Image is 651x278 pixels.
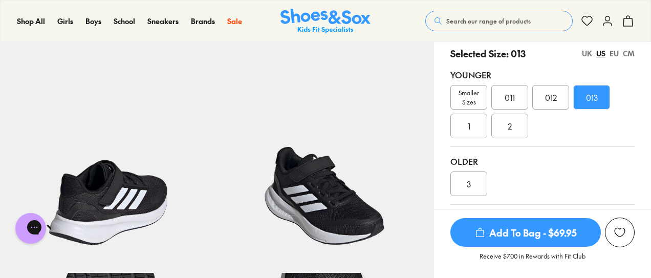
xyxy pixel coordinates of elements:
button: Add To Bag - $69.95 [450,218,601,247]
span: Shop All [17,16,45,26]
span: 012 [545,91,557,103]
p: Receive $7.00 in Rewards with Fit Club [480,251,585,270]
div: EU [610,48,619,59]
iframe: Gorgias live chat messenger [10,209,51,247]
span: 013 [586,91,598,103]
span: 2 [508,120,512,132]
span: Brands [191,16,215,26]
img: 7-498541_1 [217,56,434,273]
span: 011 [505,91,515,103]
button: Add to Wishlist [605,218,635,247]
div: UK [582,48,592,59]
span: Smaller Sizes [451,88,487,106]
a: Girls [57,16,73,27]
span: Sale [227,16,242,26]
a: Shoes & Sox [280,9,371,34]
span: Girls [57,16,73,26]
span: School [114,16,135,26]
a: Sale [227,16,242,27]
span: 3 [467,178,471,190]
div: Younger [450,69,635,81]
p: Selected Size: 013 [450,47,526,60]
a: Boys [85,16,101,27]
span: Sneakers [147,16,179,26]
a: Brands [191,16,215,27]
a: Shop All [17,16,45,27]
span: 1 [468,120,470,132]
div: Older [450,155,635,167]
a: Sneakers [147,16,179,27]
img: SNS_Logo_Responsive.svg [280,9,371,34]
button: Search our range of products [425,11,573,31]
div: US [596,48,605,59]
span: Boys [85,16,101,26]
div: CM [623,48,635,59]
a: School [114,16,135,27]
span: Search our range of products [446,16,531,26]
